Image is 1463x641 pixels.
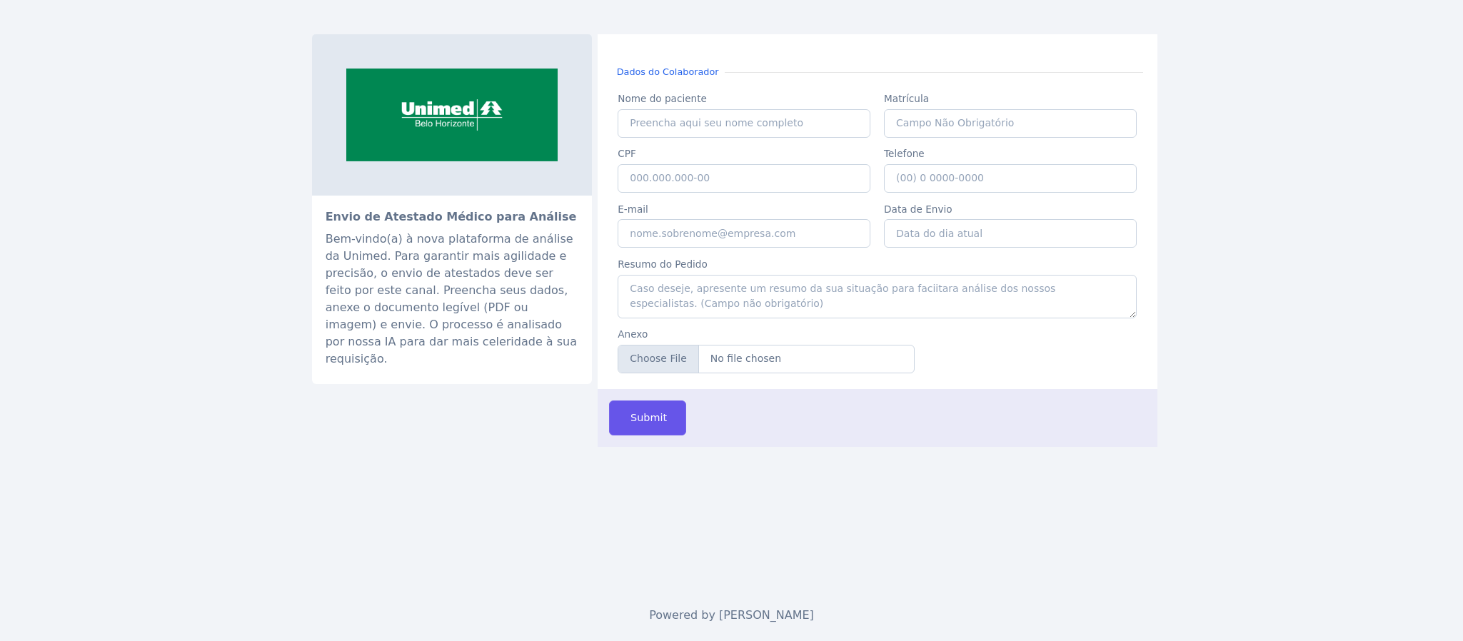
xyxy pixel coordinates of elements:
[649,608,814,622] span: Powered by [PERSON_NAME]
[618,146,870,161] label: CPF
[628,410,667,426] span: Submit
[312,34,592,196] img: sistemaocemg.coop.br-unimed-bh-e-eleita-a-melhor-empresa-de-planos-de-saude-do-brasil-giro-2.png
[618,202,870,216] label: E-mail
[618,345,915,373] input: Anexe-se aqui seu atestado (PDF ou Imagem)
[618,219,870,248] input: nome.sobrenome@empresa.com
[884,109,1137,138] input: Campo Não Obrigatório
[618,109,870,138] input: Preencha aqui seu nome completo
[884,202,1137,216] label: Data de Envio
[884,91,1137,106] label: Matrícula
[884,219,1137,248] input: Data do dia atual
[884,164,1137,193] input: (00) 0 0000-0000
[618,91,870,106] label: Nome do paciente
[884,146,1137,161] label: Telefone
[611,65,725,79] small: Dados do Colaborador
[326,231,578,368] div: Bem-vindo(a) à nova plataforma de análise da Unimed. Para garantir mais agilidade e precisão, o e...
[618,257,1136,271] label: Resumo do Pedido
[618,164,870,193] input: 000.000.000-00
[618,327,915,341] label: Anexo
[326,209,578,225] h2: Envio de Atestado Médico para Análise
[609,400,686,435] button: Submit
